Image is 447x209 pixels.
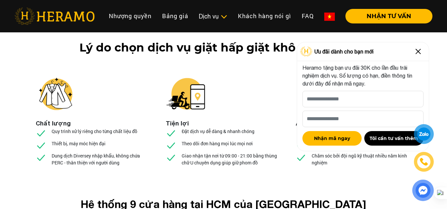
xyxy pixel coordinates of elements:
p: Giao nhận tận nơi từ 09:00 - 21:00 bằng thùng chữ U chuyên dụng giúp giữ phom đồ [182,152,282,166]
img: checked.svg [36,140,46,151]
p: Quy trình xử lý riêng cho từng chất liệu đồ [52,128,137,135]
p: Heramo tặng bạn ưu đãi 30K cho lần đầu trải nghiệm dịch vụ. Số lượng có hạn, điền thông tin dưới ... [302,64,424,87]
span: Ưu đãi dành cho bạn mới [314,48,374,55]
img: subToggleIcon [220,14,227,20]
img: phone-icon [420,157,428,166]
a: Khách hàng nói gì [233,9,296,23]
button: Tôi cần tư vấn thêm [364,131,424,146]
img: checked.svg [166,152,176,163]
img: heramo-giat-hap-giat-kho-chat-luong [36,74,75,114]
p: Đặt dịch vụ dễ dàng & nhanh chóng [182,128,254,135]
img: checked.svg [296,152,306,163]
a: NHẬN TƯ VẤN [340,13,432,19]
a: Nhượng quyền [104,9,157,23]
li: An tâm [296,119,317,128]
img: checked.svg [296,140,306,151]
button: Nhận mã ngay [302,131,362,146]
img: heramo-giat-hap-giat-kho-tien-loi [166,74,205,114]
h1: Lý do chọn dịch vụ giặt hấp giặt khô tại [39,41,408,54]
img: Close [413,46,424,57]
img: checked.svg [166,128,176,138]
img: vn-flag.png [324,13,335,21]
a: FAQ [296,9,319,23]
a: phone-icon [415,153,433,171]
div: Dịch vụ [199,12,227,21]
img: checked.svg [166,140,176,151]
a: Bảng giá [157,9,194,23]
p: Thiết bị, máy móc hiện đại [52,140,106,147]
li: Tiện lợi [166,119,189,128]
img: checked.svg [296,128,306,138]
img: checked.svg [36,152,46,163]
img: heramo-giat-hap-giat-kho-an-tam [296,74,335,114]
img: heramo-logo.png [15,8,95,25]
p: Dung dịch Diversey nhập khẩu, không chứa PERC - thân thiện với người dùng [52,152,152,166]
li: Chất lượng [36,119,71,128]
button: NHẬN TƯ VẤN [345,9,432,23]
img: checked.svg [36,128,46,138]
p: Chăm sóc bởi đội ngũ kỹ thuật nhiều năm kinh nghiệm [312,152,412,166]
img: Logo [300,47,313,56]
p: Theo dõi đơn hàng mọi lúc mọi nơi [182,140,253,147]
span: HERAMO [314,41,368,54]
